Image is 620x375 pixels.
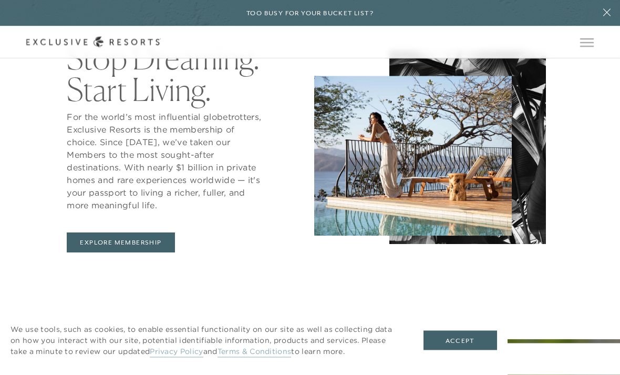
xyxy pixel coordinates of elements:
[218,347,292,358] a: Terms & Conditions
[67,43,265,106] h2: Stop Dreaming. Start Living.
[423,331,497,351] button: Accept
[246,8,374,18] h6: Too busy for your bucket list?
[67,111,265,212] p: For the world’s most influential globetrotters, Exclusive Resorts is the membership of choice. Si...
[389,51,546,245] img: Palm leaves.
[67,233,174,253] a: Explore Membership
[150,347,203,358] a: Privacy Policy
[314,76,512,236] img: Women by the pool, overlooking the ocean.
[11,324,402,357] p: We use tools, such as cookies, to enable essential functionality on our site as well as collectin...
[580,39,594,46] button: Open navigation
